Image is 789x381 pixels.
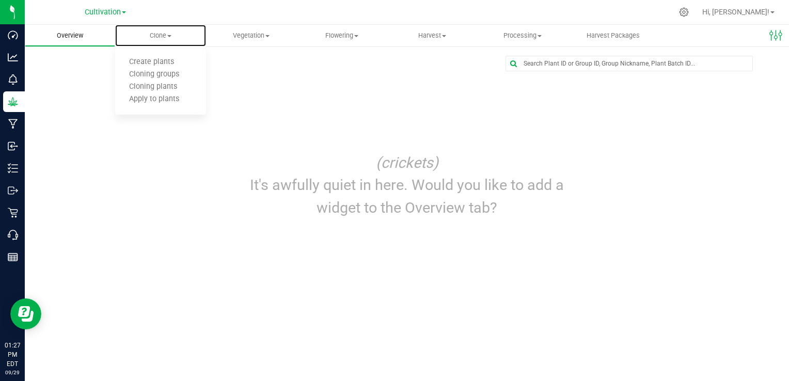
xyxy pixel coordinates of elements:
i: (crickets) [376,154,438,171]
span: Harvest Packages [573,31,654,40]
p: 09/29 [5,369,20,376]
inline-svg: Inventory [8,163,18,173]
inline-svg: Inbound [8,141,18,151]
span: Processing [478,31,567,40]
div: Manage settings [677,7,690,17]
inline-svg: Monitoring [8,74,18,85]
span: Cultivation [85,8,121,17]
inline-svg: Retail [8,208,18,218]
inline-svg: Grow [8,97,18,107]
span: Apply to plants [115,95,193,104]
span: Cloning plants [115,83,191,91]
iframe: Resource center [10,298,41,329]
inline-svg: Reports [8,252,18,262]
a: Harvest [387,25,477,46]
p: It's awfully quiet in here. Would you like to add a widget to the Overview tab? [230,174,584,218]
a: Clone Create plants Cloning groups Cloning plants Apply to plants [115,25,206,46]
a: Processing [478,25,568,46]
inline-svg: Manufacturing [8,119,18,129]
inline-svg: Analytics [8,52,18,62]
span: Flowering [297,31,386,40]
span: Vegetation [207,31,296,40]
inline-svg: Call Center [8,230,18,240]
input: Search Plant ID or Group ID, Group Nickname, Plant Batch ID... [506,56,753,71]
a: Vegetation [206,25,296,46]
a: Overview [25,25,115,46]
inline-svg: Dashboard [8,30,18,40]
span: Hi, [PERSON_NAME]! [702,8,769,16]
span: Harvest [387,31,477,40]
a: Harvest Packages [568,25,658,46]
span: Cloning groups [115,70,193,79]
inline-svg: Outbound [8,185,18,196]
span: Create plants [115,58,188,67]
span: Clone [115,31,206,40]
a: Flowering [296,25,387,46]
p: 01:27 PM EDT [5,341,20,369]
span: Overview [43,31,97,40]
